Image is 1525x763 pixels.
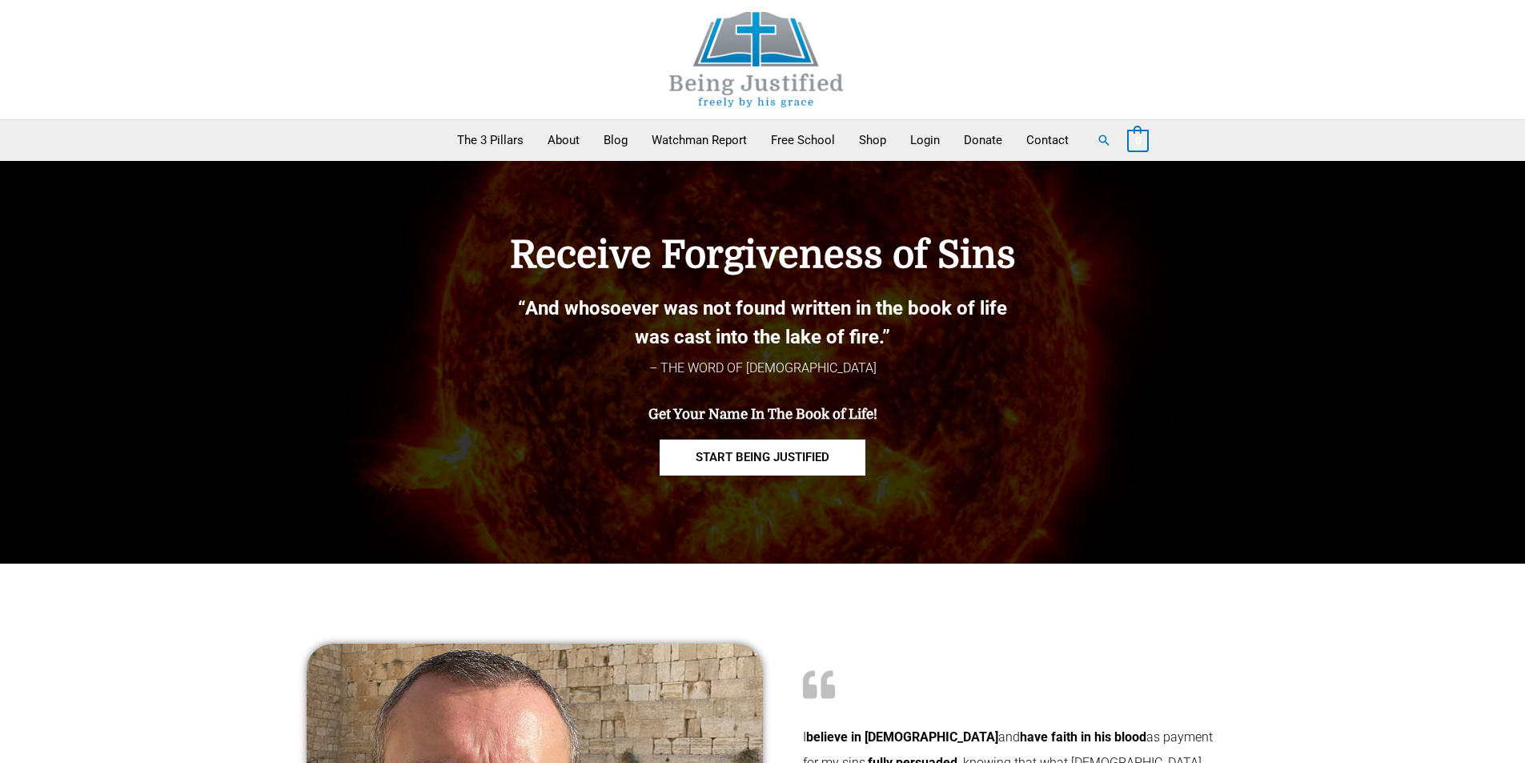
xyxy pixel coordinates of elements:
a: Contact [1014,120,1081,160]
h4: Get Your Name In The Book of Life! [427,407,1099,423]
a: About [536,120,592,160]
b: believe in [DEMOGRAPHIC_DATA] [806,729,998,745]
a: START BEING JUSTIFIED [660,440,865,476]
a: Donate [952,120,1014,160]
h4: Receive Forgiveness of Sins [427,233,1099,278]
a: Login [898,120,952,160]
a: Watchman Report [640,120,759,160]
b: “And whosoever was not found written in the book of life was cast into the lake of fire.” [518,297,1007,348]
b: have faith in his blood [1020,729,1146,745]
a: Blog [592,120,640,160]
a: Shop [847,120,898,160]
span: START BEING JUSTIFIED [696,452,829,464]
span: – THE WORD OF [DEMOGRAPHIC_DATA] [649,360,877,375]
img: Being Justified [636,12,877,107]
nav: Primary Site Navigation [445,120,1081,160]
a: View Shopping Cart, empty [1127,133,1149,147]
a: Search button [1097,133,1111,147]
a: Free School [759,120,847,160]
a: The 3 Pillars [445,120,536,160]
span: 0 [1135,135,1141,147]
